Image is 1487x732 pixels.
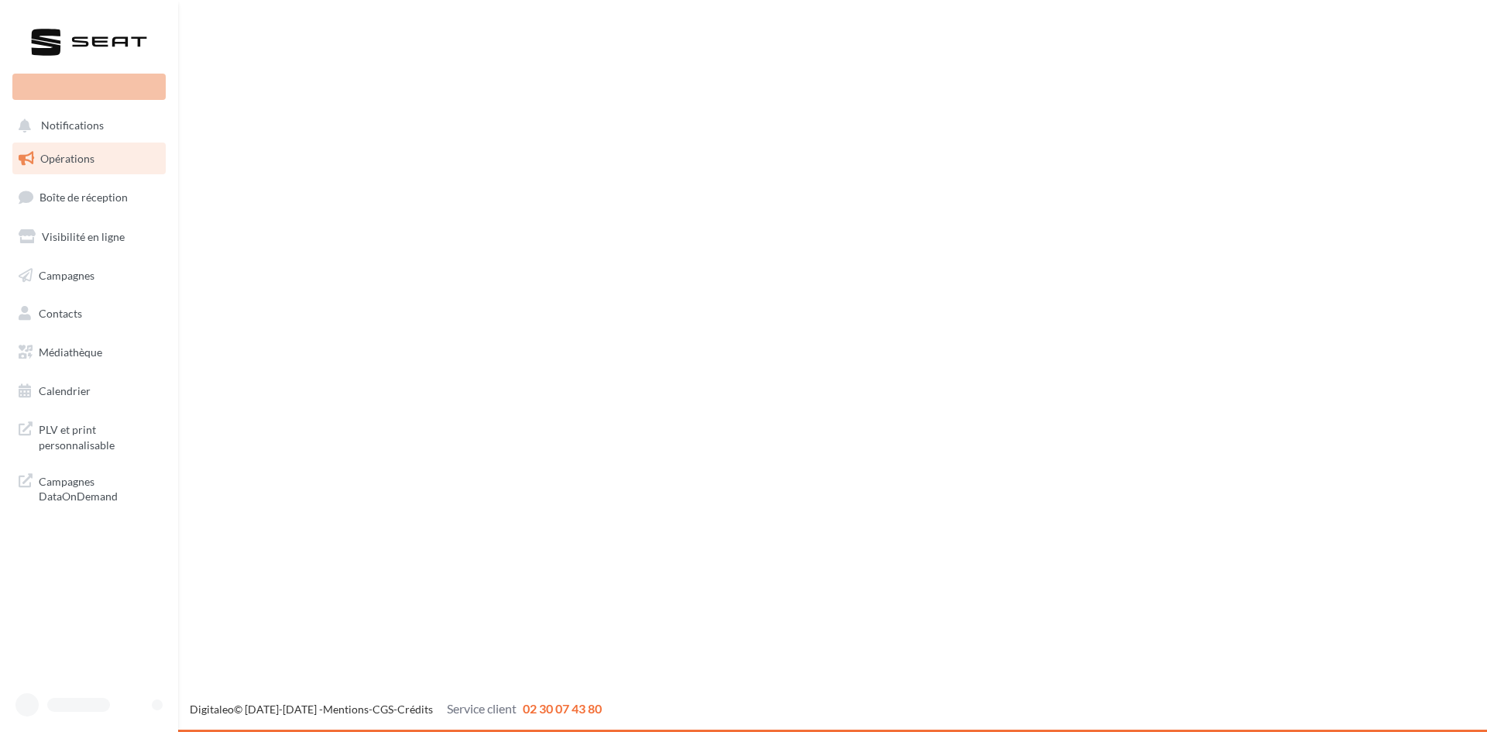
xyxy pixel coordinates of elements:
[9,143,169,175] a: Opérations
[9,336,169,369] a: Médiathèque
[9,297,169,330] a: Contacts
[447,701,517,716] span: Service client
[323,703,369,716] a: Mentions
[9,221,169,253] a: Visibilité en ligne
[39,191,128,204] span: Boîte de réception
[39,345,102,359] span: Médiathèque
[190,703,602,716] span: © [DATE]-[DATE] - - -
[9,465,169,510] a: Campagnes DataOnDemand
[12,74,166,100] div: Nouvelle campagne
[39,268,94,281] span: Campagnes
[39,471,160,504] span: Campagnes DataOnDemand
[39,419,160,452] span: PLV et print personnalisable
[373,703,393,716] a: CGS
[40,152,94,165] span: Opérations
[9,375,169,407] a: Calendrier
[9,413,169,459] a: PLV et print personnalisable
[9,180,169,214] a: Boîte de réception
[42,230,125,243] span: Visibilité en ligne
[39,384,91,397] span: Calendrier
[397,703,433,716] a: Crédits
[39,307,82,320] span: Contacts
[523,701,602,716] span: 02 30 07 43 80
[9,259,169,292] a: Campagnes
[41,119,104,132] span: Notifications
[190,703,234,716] a: Digitaleo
